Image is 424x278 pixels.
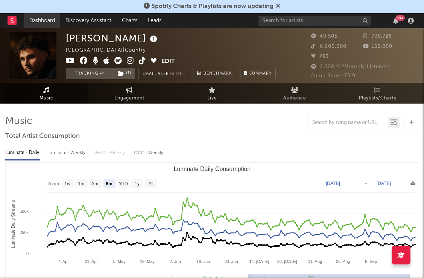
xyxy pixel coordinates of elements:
a: Leads [143,13,167,28]
div: Luminate - Daily [5,147,40,159]
span: Total Artist Consumption [5,132,80,141]
text: 16. Jun [196,259,210,264]
span: Music [40,94,53,103]
text: 250k [20,230,29,235]
span: 283 [311,54,329,59]
span: 6,600,000 [311,44,346,49]
a: Live [171,83,254,104]
button: 99+ [393,18,398,24]
button: Email AlertsOff [138,68,189,79]
span: Playlists/Charts [359,94,396,103]
text: Luminate Daily Streams [10,200,15,248]
a: Discovery Assistant [60,13,117,28]
button: Tracking [66,68,113,79]
text: 0 [26,251,28,256]
span: Audience [283,94,306,103]
span: Benchmark [204,69,232,78]
text: 1y [135,181,140,186]
span: 2,008,112 Monthly Listeners [311,64,390,69]
span: 49,505 [311,34,337,39]
text: 28. [DATE] [277,259,297,264]
text: 500k [20,209,29,214]
text: 1m [78,181,84,186]
text: 14. [DATE] [249,259,269,264]
text: → [364,181,368,186]
span: 156,000 [363,44,392,49]
div: OCC - Weekly [134,147,164,159]
input: Search by song name or URL [309,120,388,126]
text: 30. Jun [224,259,238,264]
a: Benchmark [193,68,236,79]
span: ( 1 ) [113,68,135,79]
text: 2. Jun [169,259,181,264]
span: Live [207,94,217,103]
text: 11. Aug [308,259,322,264]
span: Jump Score: 70.9 [311,73,356,78]
text: 5. May [113,259,126,264]
text: Zoom [47,181,59,186]
a: Charts [117,13,143,28]
text: YTD [119,181,128,186]
a: Engagement [88,83,171,104]
div: [GEOGRAPHIC_DATA] | Country [66,46,154,55]
span: 730,726 [363,34,392,39]
text: 7. Apr [58,259,69,264]
text: [DATE] [377,181,391,186]
input: Search for artists [258,16,371,26]
span: Engagement [114,94,144,103]
span: Spotify Charts & Playlists are now updating [152,3,274,9]
text: 1w [64,181,70,186]
div: [PERSON_NAME] [66,32,159,44]
text: 25. Aug [336,259,350,264]
button: (1) [113,68,135,79]
em: Off [176,72,185,76]
a: Playlists/Charts [336,83,419,104]
div: Luminate - Weekly [47,147,87,159]
a: Audience [254,83,336,104]
a: Music [5,83,88,104]
text: 8. Sep [365,259,377,264]
button: Edit [161,57,175,66]
span: Summary [249,72,272,76]
text: 3m [92,181,98,186]
text: 19. May [140,259,155,264]
text: 21. Apr [85,259,98,264]
text: 6m [106,181,112,186]
text: All [148,181,153,186]
text: [DATE] [326,181,340,186]
a: Dashboard [24,13,60,28]
div: 99 + [395,15,405,21]
span: Dismiss [276,3,280,9]
button: Summary [240,68,276,79]
text: Luminate Daily Consumption [173,166,251,172]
